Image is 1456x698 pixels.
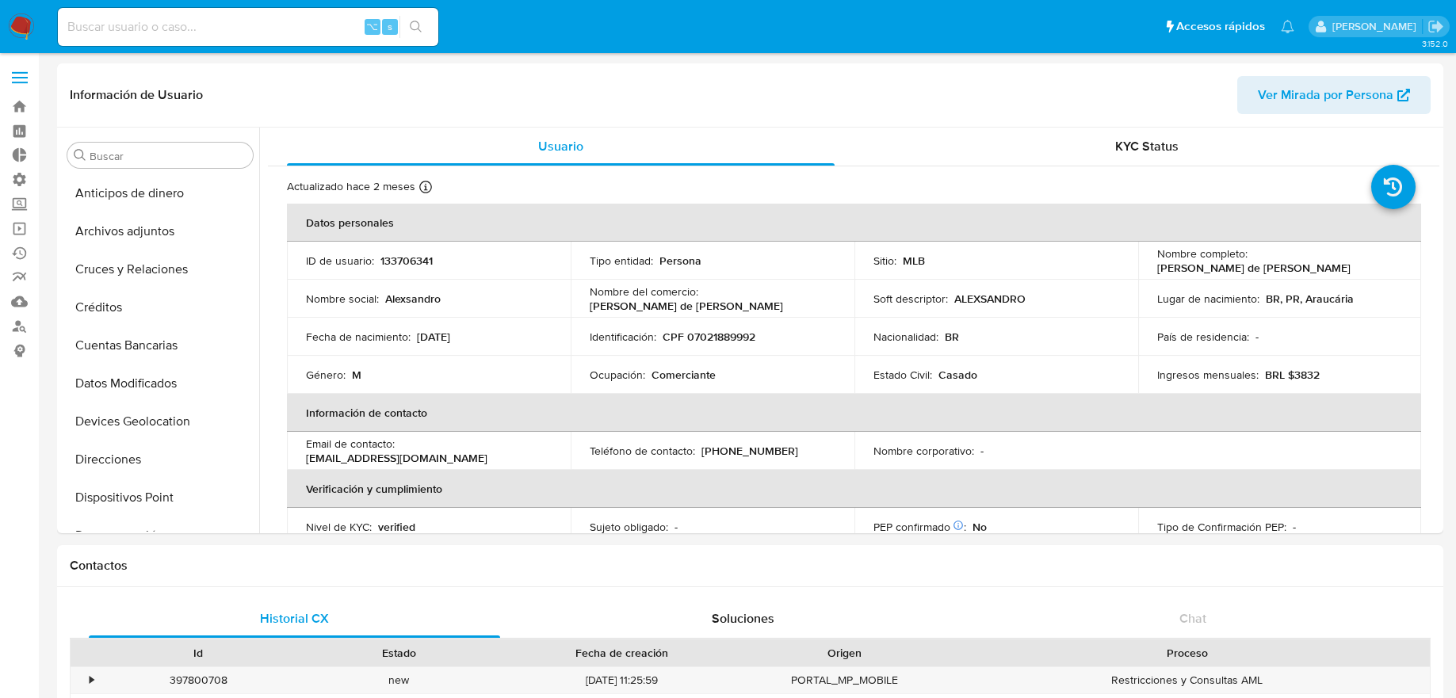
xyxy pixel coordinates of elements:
[973,520,987,534] p: No
[938,368,977,382] p: Casado
[90,149,246,163] input: Buscar
[873,330,938,344] p: Nacionalidad :
[299,667,499,693] div: new
[510,645,733,661] div: Fecha de creación
[1157,368,1259,382] p: Ingresos mensuales :
[1427,18,1444,35] a: Salir
[954,292,1026,306] p: ALEXSANDRO
[399,16,432,38] button: search-icon
[417,330,450,344] p: [DATE]
[659,254,701,268] p: Persona
[590,520,668,534] p: Sujeto obligado :
[306,437,395,451] p: Email de contacto :
[538,137,583,155] span: Usuario
[306,330,411,344] p: Fecha de nacimiento :
[58,17,438,37] input: Buscar usuario o caso...
[61,479,259,517] button: Dispositivos Point
[744,667,945,693] div: PORTAL_MP_MOBILE
[663,330,755,344] p: CPF 07021889992
[1157,292,1259,306] p: Lugar de nacimiento :
[90,673,94,688] div: •
[1179,609,1206,627] span: Chat
[378,520,415,534] p: verified
[61,288,259,326] button: Créditos
[1176,18,1265,35] span: Accesos rápidos
[712,609,774,627] span: Soluciones
[873,368,932,382] p: Estado Civil :
[956,645,1419,661] div: Proceso
[287,470,1421,508] th: Verificación y cumplimiento
[590,368,645,382] p: Ocupación :
[306,368,346,382] p: Género :
[1281,20,1294,33] a: Notificaciones
[590,254,653,268] p: Tipo entidad :
[1258,76,1393,114] span: Ver Mirada por Persona
[306,254,374,268] p: ID de usuario :
[1293,520,1296,534] p: -
[1157,520,1286,534] p: Tipo de Confirmación PEP :
[61,250,259,288] button: Cruces y Relaciones
[903,254,925,268] p: MLB
[380,254,433,268] p: 133706341
[352,368,361,382] p: M
[873,444,974,458] p: Nombre corporativo :
[310,645,488,661] div: Estado
[61,441,259,479] button: Direcciones
[98,667,299,693] div: 397800708
[385,292,441,306] p: Alexsandro
[499,667,744,693] div: [DATE] 11:25:59
[287,204,1421,242] th: Datos personales
[873,292,948,306] p: Soft descriptor :
[674,520,678,534] p: -
[61,326,259,364] button: Cuentas Bancarias
[61,364,259,402] button: Datos Modificados
[590,444,695,458] p: Teléfono de contacto :
[70,558,1431,574] h1: Contactos
[701,444,798,458] p: [PHONE_NUMBER]
[61,517,259,555] button: Documentación
[945,330,959,344] p: BR
[287,179,415,194] p: Actualizado hace 2 meses
[366,19,378,34] span: ⌥
[1266,292,1354,306] p: BR, PR, Araucária
[61,212,259,250] button: Archivos adjuntos
[755,645,934,661] div: Origen
[306,520,372,534] p: Nivel de KYC :
[1265,368,1320,382] p: BRL $3832
[1237,76,1431,114] button: Ver Mirada por Persona
[1115,137,1179,155] span: KYC Status
[287,394,1421,432] th: Información de contacto
[945,667,1430,693] div: Restricciones y Consultas AML
[260,609,329,627] span: Historial CX
[1157,246,1248,261] p: Nombre completo :
[388,19,392,34] span: s
[1157,261,1351,275] p: [PERSON_NAME] de [PERSON_NAME]
[590,330,656,344] p: Identificación :
[61,174,259,212] button: Anticipos de dinero
[306,451,487,465] p: [EMAIL_ADDRESS][DOMAIN_NAME]
[980,444,984,458] p: -
[109,645,288,661] div: Id
[70,87,203,103] h1: Información de Usuario
[1332,19,1422,34] p: eric.malcangi@mercadolibre.com
[74,149,86,162] button: Buscar
[61,402,259,441] button: Devices Geolocation
[1157,330,1249,344] p: País de residencia :
[1255,330,1259,344] p: -
[590,299,783,313] p: [PERSON_NAME] de [PERSON_NAME]
[590,284,698,299] p: Nombre del comercio :
[652,368,716,382] p: Comerciante
[306,292,379,306] p: Nombre social :
[873,254,896,268] p: Sitio :
[873,520,966,534] p: PEP confirmado :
